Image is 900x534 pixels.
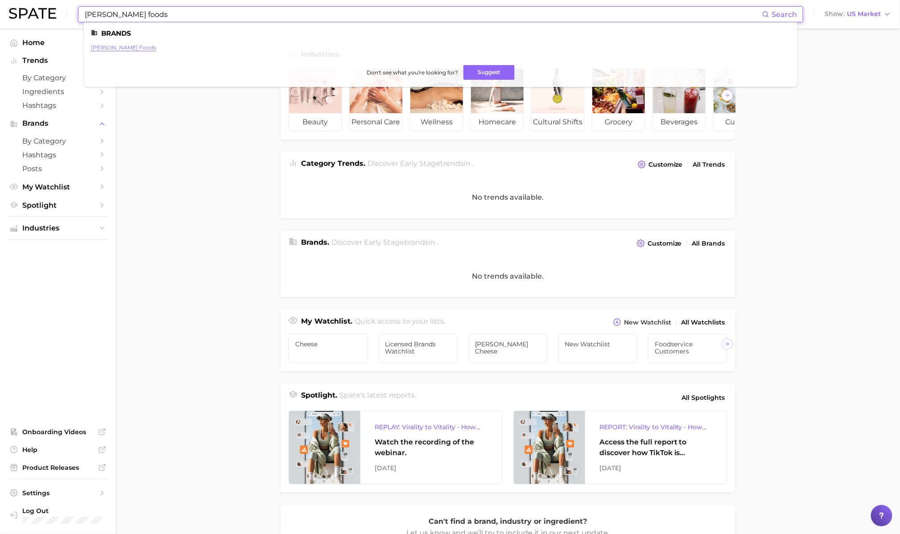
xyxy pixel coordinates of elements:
[289,334,368,363] a: Cheese
[22,74,94,82] span: by Category
[599,437,713,458] div: Access the full report to discover how TikTok is reshaping the wellness landscape, from product d...
[611,316,673,329] button: New Watchlist
[385,341,451,355] span: Licensed Brands Watchlist
[22,87,94,96] span: Ingredients
[463,65,515,80] button: Suggest
[7,443,109,456] a: Help
[7,198,109,212] a: Spotlight
[636,158,685,171] button: Customize
[22,57,94,65] span: Trends
[690,238,727,250] a: All Brands
[7,99,109,112] a: Hashtags
[375,463,488,473] div: [DATE]
[340,390,417,405] h2: Spate's latest reports.
[468,334,548,363] a: [PERSON_NAME] Cheese
[648,161,683,168] span: Customize
[592,113,645,131] span: grocery
[565,341,631,348] span: New Watchlist
[301,238,329,246] span: Brands .
[22,507,131,515] span: Log Out
[599,463,713,473] div: [DATE]
[471,68,524,131] a: homecare
[367,69,458,76] span: Don't see what you're looking for?
[281,176,735,218] div: No trends available.
[289,411,503,485] a: REPLAY: Virality to Vitality - How TikTok is Driving Wellness DiscoveryWatch the recording of the...
[22,101,94,110] span: Hashtags
[772,10,797,19] span: Search
[7,222,109,235] button: Industries
[22,137,94,145] span: by Category
[714,113,766,131] span: culinary
[7,36,109,49] a: Home
[375,422,488,432] div: REPLAY: Virality to Vitality - How TikTok is Driving Wellness Discovery
[624,319,671,326] span: New Watchlist
[22,164,94,173] span: Posts
[713,68,767,131] a: culinary
[350,113,402,131] span: personal care
[7,71,109,85] a: by Category
[22,464,94,472] span: Product Releases
[295,341,361,348] span: Cheese
[375,437,488,458] div: Watch the recording of the webinar.
[289,68,342,131] a: beauty
[592,68,645,131] a: grocery
[22,446,94,454] span: Help
[7,461,109,474] a: Product Releases
[301,390,337,405] h1: Spotlight.
[653,113,706,131] span: beverages
[823,8,893,20] button: ShowUS Market
[410,113,463,131] span: wellness
[652,68,706,131] a: beverages
[368,159,474,168] span: Discover Early Stage trends in .
[722,90,733,101] button: Scroll Right
[9,8,56,19] img: SPATE
[513,411,727,485] a: REPORT: Virality to Vitality - How TikTok is Driving Wellness DiscoveryAccess the full report to ...
[682,392,725,403] span: All Spotlights
[648,334,727,363] a: Foodservice Customers
[7,504,109,527] a: Log out. Currently logged in with e-mail trisha.hanold@schreiberfoods.com.
[22,38,94,47] span: Home
[301,316,352,329] h1: My Watchlist.
[281,255,735,297] div: No trends available.
[648,240,682,247] span: Customize
[7,425,109,439] a: Onboarding Videos
[655,341,721,355] span: Foodservice Customers
[691,159,727,171] a: All Trends
[680,390,727,405] a: All Spotlights
[22,119,94,127] span: Brands
[349,68,403,131] a: personal care
[379,334,458,363] a: Licensed Brands Watchlist
[91,44,156,51] a: [PERSON_NAME] foods
[532,113,584,131] span: cultural shifts
[22,489,94,497] span: Settings
[405,516,611,527] p: Can't find a brand, industry or ingredient?
[7,180,109,194] a: My Watchlist
[7,54,109,67] button: Trends
[332,238,439,246] span: Discover Early Stage brands in .
[471,113,524,131] span: homecare
[847,12,881,16] span: US Market
[7,148,109,162] a: Hashtags
[22,183,94,191] span: My Watchlist
[7,162,109,176] a: Posts
[558,334,638,363] a: New Watchlist
[410,68,463,131] a: wellness
[22,224,94,232] span: Industries
[301,159,365,168] span: Category Trends .
[475,341,541,355] span: [PERSON_NAME] Cheese
[681,319,725,326] span: All Watchlists
[599,422,713,432] div: REPORT: Virality to Vitality - How TikTok is Driving Wellness Discovery
[825,12,845,16] span: Show
[22,151,94,159] span: Hashtags
[7,486,109,500] a: Settings
[531,68,585,131] a: cultural shifts
[7,85,109,99] a: Ingredients
[84,7,762,22] input: Search here for a brand, industry, or ingredient
[355,316,446,329] h2: Quick access to your lists.
[692,240,725,247] span: All Brands
[91,29,790,37] li: Brands
[679,316,727,329] a: All Watchlists
[635,237,684,250] button: Customize
[722,338,733,350] button: Scroll Right
[22,428,94,436] span: Onboarding Videos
